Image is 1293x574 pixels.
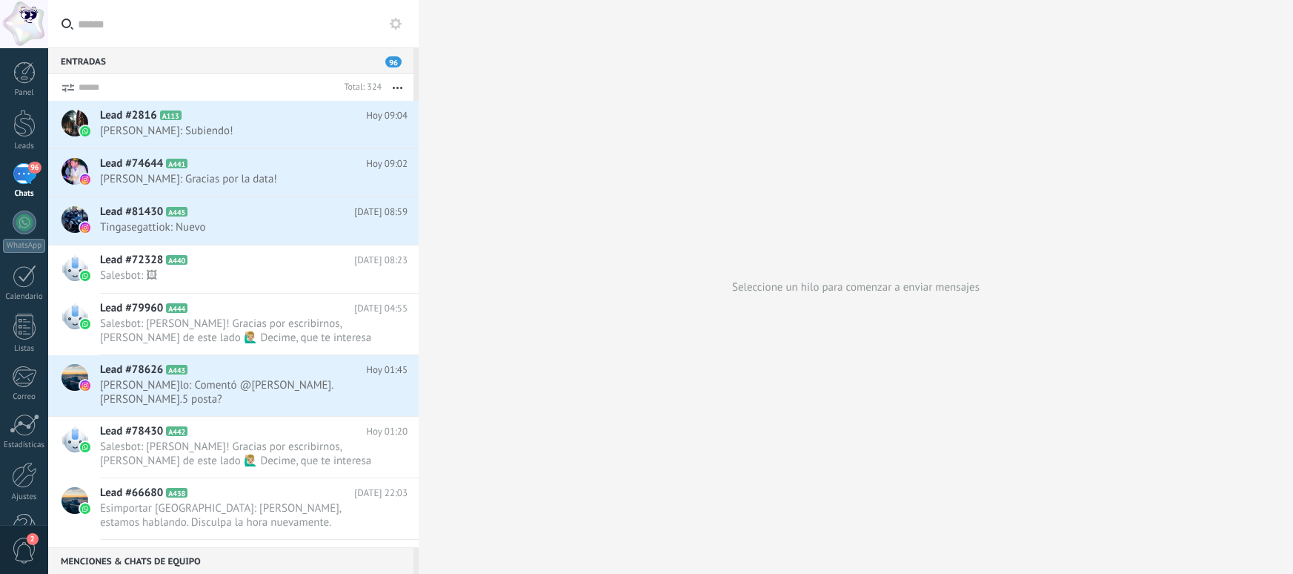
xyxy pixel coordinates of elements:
[100,317,379,345] span: Salesbot: [PERSON_NAME]! Gracias por escribirnos, [PERSON_NAME] de este lado 🙋🏼‍♂️ Decime, que te...
[100,486,163,501] span: Lead #66680
[80,442,90,452] img: waba.svg
[80,380,90,391] img: instagram.svg
[48,355,419,416] a: Lead #78626 A443 Hoy 01:45 [PERSON_NAME]lo: Comentó @[PERSON_NAME].[PERSON_NAME].5 posta?
[354,301,408,316] span: [DATE] 04:55
[100,124,379,138] span: [PERSON_NAME]: Subiendo!
[166,365,187,375] span: A443
[3,492,46,502] div: Ajustes
[48,149,419,197] a: Lead #74644 A441 Hoy 09:02 [PERSON_NAME]: Gracias por la data!
[3,344,46,354] div: Listas
[48,478,419,539] a: Lead #66680 A438 [DATE] 22:03 Esimportar [GEOGRAPHIC_DATA]: [PERSON_NAME], estamos hablando. Disc...
[100,220,379,234] span: Tingasegattiok: Nuevo
[166,426,187,436] span: A442
[48,245,419,293] a: Lead #72328 A440 [DATE] 08:23 Salesbot: 🖼
[48,101,419,148] a: Lead #2816 A113 Hoy 09:04 [PERSON_NAME]: Subiendo!
[80,174,90,185] img: instagram.svg
[3,189,46,199] div: Chats
[354,205,408,220] span: [DATE] 08:59
[3,142,46,151] div: Leads
[3,88,46,98] div: Panel
[80,504,90,514] img: waba.svg
[80,222,90,233] img: instagram.svg
[366,424,408,439] span: Hoy 01:20
[160,110,182,120] span: A113
[100,253,163,268] span: Lead #72328
[3,292,46,302] div: Calendario
[366,363,408,377] span: Hoy 01:45
[354,486,408,501] span: [DATE] 22:03
[100,156,163,171] span: Lead #74644
[166,255,187,265] span: A440
[48,294,419,354] a: Lead #79960 A444 [DATE] 04:55 Salesbot: [PERSON_NAME]! Gracias por escribirnos, [PERSON_NAME] de ...
[166,207,187,217] span: A445
[3,441,46,450] div: Estadísticas
[80,126,90,136] img: waba.svg
[100,440,379,468] span: Salesbot: [PERSON_NAME]! Gracias por escribirnos, [PERSON_NAME] de este lado 🙋🏼‍♂️ Decime, que te...
[166,488,187,498] span: A438
[27,533,39,545] span: 2
[338,80,382,95] div: Total: 324
[100,378,379,406] span: [PERSON_NAME]lo: Comentó @[PERSON_NAME].[PERSON_NAME].5 posta?
[100,205,163,220] span: Lead #81430
[100,363,163,377] span: Lead #78626
[48,547,413,574] div: Menciones & Chats de equipo
[3,392,46,402] div: Correo
[100,172,379,186] span: [PERSON_NAME]: Gracias por la data!
[100,268,379,283] span: Salesbot: 🖼
[100,108,157,123] span: Lead #2816
[100,424,163,439] span: Lead #78430
[354,253,408,268] span: [DATE] 08:23
[48,417,419,478] a: Lead #78430 A442 Hoy 01:20 Salesbot: [PERSON_NAME]! Gracias por escribirnos, [PERSON_NAME] de est...
[166,159,187,168] span: A441
[385,56,402,67] span: 96
[80,271,90,281] img: waba.svg
[28,162,41,174] span: 96
[366,108,408,123] span: Hoy 09:04
[166,303,187,313] span: A444
[80,319,90,329] img: waba.svg
[48,47,413,74] div: Entradas
[100,301,163,316] span: Lead #79960
[366,156,408,171] span: Hoy 09:02
[3,239,45,253] div: WhatsApp
[100,501,379,530] span: Esimportar [GEOGRAPHIC_DATA]: [PERSON_NAME], estamos hablando. Disculpa la hora nuevamente.
[48,197,419,245] a: Lead #81430 A445 [DATE] 08:59 Tingasegattiok: Nuevo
